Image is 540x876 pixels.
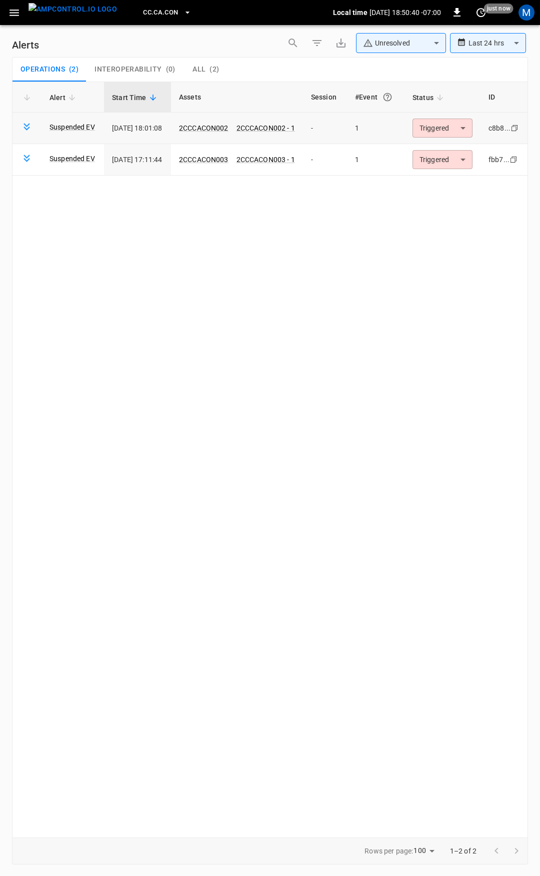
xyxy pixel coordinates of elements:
[94,65,161,74] span: Interoperability
[363,38,430,49] div: Unresolved
[179,124,228,132] a: 2CCCACON002
[236,124,295,132] a: 2CCCACON002 - 1
[303,82,347,113] th: Session
[413,843,437,858] div: 100
[378,88,396,106] button: An event is a single occurrence of an issue. An alert groups related events for the same asset, m...
[12,37,39,53] h6: Alerts
[369,8,441,18] p: [DATE] 18:50:40 -07:00
[209,65,219,74] span: ( 2 )
[20,65,65,74] span: Operations
[104,144,171,176] td: [DATE] 17:11:44
[518,5,534,21] div: profile-icon
[468,34,526,53] div: Last 24 hrs
[347,144,404,176] td: 1
[49,122,95,132] a: Suspended EV
[49,92,78,104] span: Alert
[28,3,117,16] img: ampcontrol.io logo
[347,113,404,144] td: 1
[450,846,476,856] p: 1–2 of 2
[112,92,159,104] span: Start Time
[179,156,228,164] a: 2CCCACON003
[484,4,513,14] span: just now
[143,7,178,19] span: CC.CA.CON
[171,82,303,113] th: Assets
[192,65,205,74] span: All
[509,154,519,165] div: copy
[488,155,509,165] div: fbb7...
[139,3,195,23] button: CC.CA.CON
[412,119,472,138] div: Triggered
[412,92,446,104] span: Status
[473,5,489,21] button: set refresh interval
[303,113,347,144] td: -
[236,156,295,164] a: 2CCCACON003 - 1
[333,8,367,18] p: Local time
[166,65,175,74] span: ( 0 )
[49,154,95,164] a: Suspended EV
[510,123,520,134] div: copy
[69,65,78,74] span: ( 2 )
[104,113,171,144] td: [DATE] 18:01:08
[355,88,396,106] div: #Event
[480,82,527,113] th: ID
[412,150,472,169] div: Triggered
[303,144,347,176] td: -
[364,846,413,856] p: Rows per page:
[488,123,510,133] div: c8b8...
